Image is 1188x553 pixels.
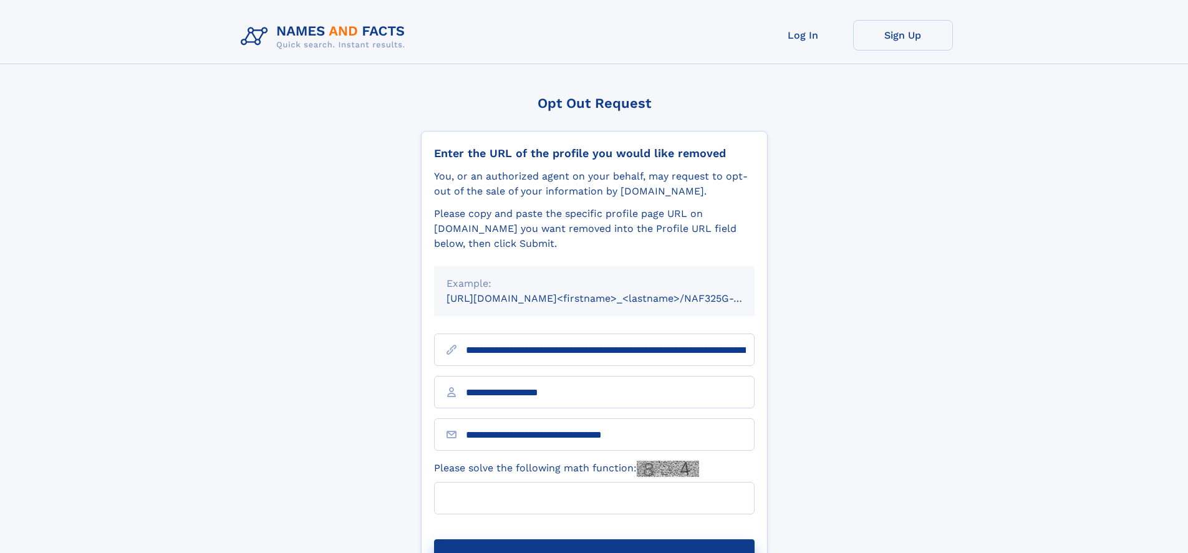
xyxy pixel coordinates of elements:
[753,20,853,50] a: Log In
[434,206,755,251] div: Please copy and paste the specific profile page URL on [DOMAIN_NAME] you want removed into the Pr...
[236,20,415,54] img: Logo Names and Facts
[434,169,755,199] div: You, or an authorized agent on your behalf, may request to opt-out of the sale of your informatio...
[447,276,742,291] div: Example:
[434,147,755,160] div: Enter the URL of the profile you would like removed
[434,461,699,477] label: Please solve the following math function:
[421,95,768,111] div: Opt Out Request
[853,20,953,50] a: Sign Up
[447,292,778,304] small: [URL][DOMAIN_NAME]<firstname>_<lastname>/NAF325G-xxxxxxxx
